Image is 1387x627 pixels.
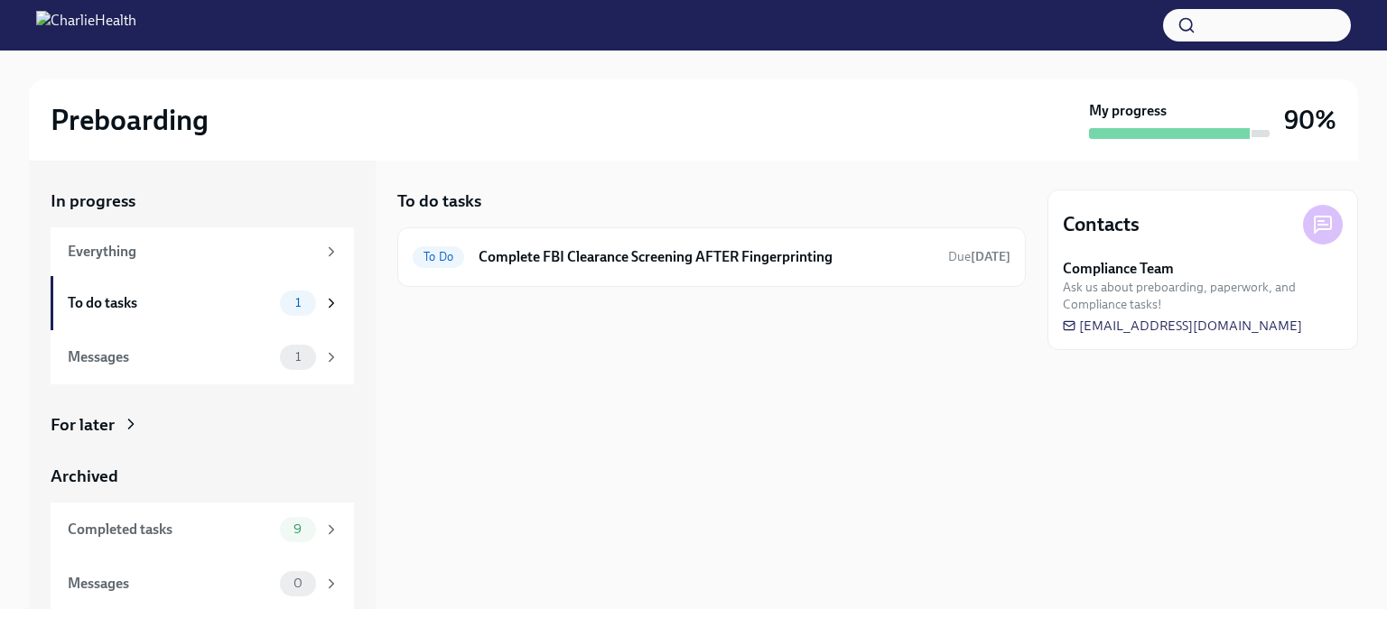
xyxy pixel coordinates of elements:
[51,189,354,213] a: In progress
[51,413,354,437] a: For later
[948,248,1010,265] span: September 6th, 2025 09:00
[51,276,354,330] a: To do tasks1
[283,576,313,590] span: 0
[51,413,115,437] div: For later
[68,520,273,539] div: Completed tasks
[479,247,934,267] h6: Complete FBI Clearance Screening AFTER Fingerprinting
[36,11,136,40] img: CharlieHealth
[51,465,354,488] a: Archived
[51,227,354,276] a: Everything
[284,296,312,309] span: 1
[283,522,312,536] span: 9
[68,293,273,313] div: To do tasks
[1063,317,1302,335] a: [EMAIL_ADDRESS][DOMAIN_NAME]
[68,242,316,262] div: Everything
[1063,211,1140,238] h4: Contacts
[51,503,354,557] a: Completed tasks9
[1284,104,1336,136] h3: 90%
[51,330,354,384] a: Messages1
[1063,259,1174,279] strong: Compliance Team
[68,574,273,594] div: Messages
[971,249,1010,264] strong: [DATE]
[51,557,354,611] a: Messages0
[1063,279,1343,313] span: Ask us about preboarding, paperwork, and Compliance tasks!
[51,102,209,138] h2: Preboarding
[1089,101,1167,121] strong: My progress
[948,249,1010,264] span: Due
[68,347,273,367] div: Messages
[413,243,1010,272] a: To DoComplete FBI Clearance Screening AFTER FingerprintingDue[DATE]
[397,189,481,213] h5: To do tasks
[413,250,464,263] span: To Do
[284,350,312,364] span: 1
